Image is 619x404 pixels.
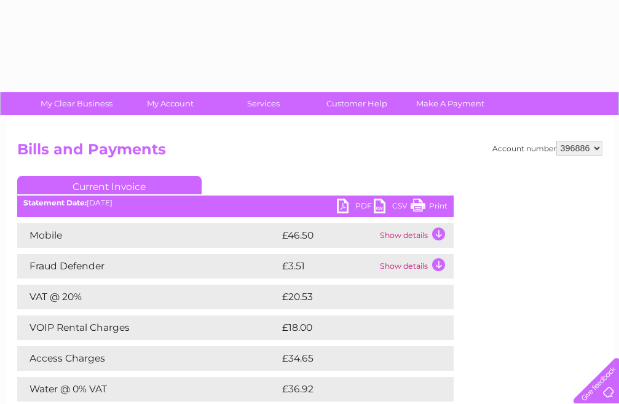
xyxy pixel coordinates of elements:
[17,346,279,371] td: Access Charges
[377,254,454,279] td: Show details
[279,315,428,340] td: £18.00
[17,141,602,164] h2: Bills and Payments
[374,199,411,216] a: CSV
[26,92,127,115] a: My Clear Business
[17,285,279,309] td: VAT @ 20%
[306,92,408,115] a: Customer Help
[400,92,501,115] a: Make A Payment
[411,199,447,216] a: Print
[17,377,279,402] td: Water @ 0% VAT
[213,92,314,115] a: Services
[377,223,454,248] td: Show details
[17,199,454,207] div: [DATE]
[279,346,429,371] td: £34.65
[279,254,377,279] td: £3.51
[17,176,202,194] a: Current Invoice
[23,198,87,207] b: Statement Date:
[337,199,374,216] a: PDF
[119,92,221,115] a: My Account
[279,285,428,309] td: £20.53
[17,223,279,248] td: Mobile
[17,254,279,279] td: Fraud Defender
[17,315,279,340] td: VOIP Rental Charges
[279,377,429,402] td: £36.92
[492,141,602,156] div: Account number
[279,223,377,248] td: £46.50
